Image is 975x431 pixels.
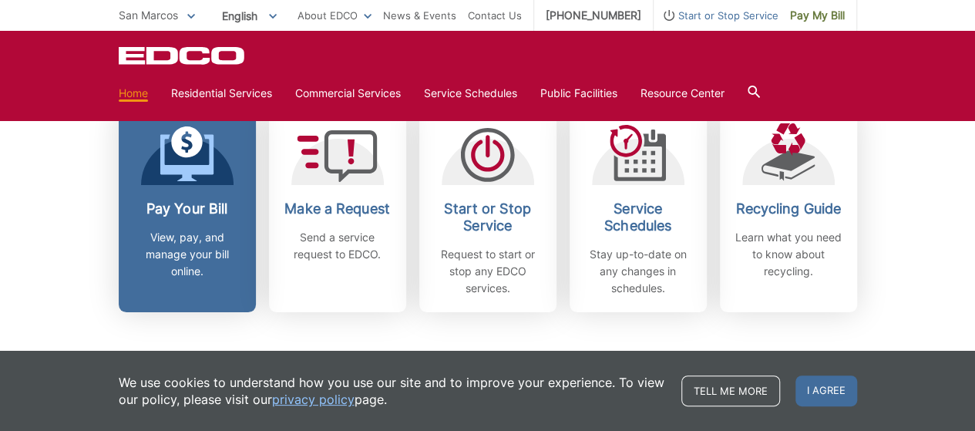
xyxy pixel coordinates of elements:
span: I agree [795,375,857,406]
a: Commercial Services [295,85,401,102]
p: Stay up-to-date on any changes in schedules. [581,246,695,297]
a: Service Schedules [424,85,517,102]
span: English [210,3,288,29]
a: Make a Request Send a service request to EDCO. [269,108,406,312]
h2: Pay Your Bill [130,200,244,217]
a: Resource Center [640,85,725,102]
a: Home [119,85,148,102]
span: Pay My Bill [790,7,845,24]
p: We use cookies to understand how you use our site and to improve your experience. To view our pol... [119,374,666,408]
a: Service Schedules Stay up-to-date on any changes in schedules. [570,108,707,312]
h2: Recycling Guide [731,200,846,217]
p: Send a service request to EDCO. [281,229,395,263]
h2: Make a Request [281,200,395,217]
a: Recycling Guide Learn what you need to know about recycling. [720,108,857,312]
a: Contact Us [468,7,522,24]
a: About EDCO [298,7,372,24]
a: Tell me more [681,375,780,406]
span: San Marcos [119,8,178,22]
p: View, pay, and manage your bill online. [130,229,244,280]
a: News & Events [383,7,456,24]
a: Pay Your Bill View, pay, and manage your bill online. [119,108,256,312]
a: Residential Services [171,85,272,102]
a: privacy policy [272,391,355,408]
p: Request to start or stop any EDCO services. [431,246,545,297]
a: Public Facilities [540,85,617,102]
p: Learn what you need to know about recycling. [731,229,846,280]
a: EDCD logo. Return to the homepage. [119,46,247,65]
h2: Service Schedules [581,200,695,234]
h2: Start or Stop Service [431,200,545,234]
